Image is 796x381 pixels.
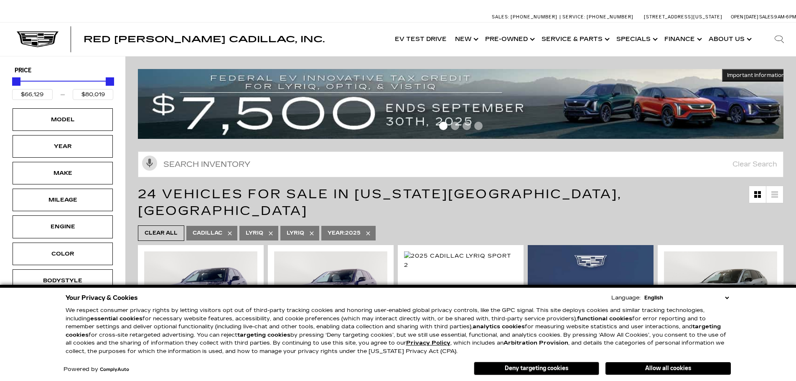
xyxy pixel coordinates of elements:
[559,15,636,19] a: Service: [PHONE_NUMBER]
[406,340,450,346] a: Privacy Policy
[664,251,777,336] img: 2025 Cadillac LYRIQ Sport 2
[451,23,481,56] a: New
[13,189,113,211] div: MileageMileage
[42,115,84,124] div: Model
[274,251,387,336] img: 2025 Cadillac LYRIQ Sport 1
[100,367,129,372] a: ComplyAuto
[138,151,783,177] input: Search Inventory
[66,323,721,338] strong: targeting cookies
[138,69,790,139] img: vrp-tax-ending-august-version
[106,77,114,86] div: Maximum Price
[504,340,568,346] strong: Arbitration Provision
[42,222,84,231] div: Engine
[15,67,111,74] h5: Price
[451,122,459,130] span: Go to slide 2
[642,294,731,302] select: Language Select
[237,332,290,338] strong: targeting cookies
[328,230,345,236] span: Year :
[612,23,660,56] a: Specials
[611,295,641,301] div: Language:
[246,228,263,238] span: Lyriq
[12,77,20,86] div: Minimum Price
[84,35,325,43] a: Red [PERSON_NAME] Cadillac, Inc.
[13,162,113,184] div: MakeMake
[13,243,113,265] div: ColorColor
[84,34,325,44] span: Red [PERSON_NAME] Cadillac, Inc.
[42,249,84,258] div: Color
[587,14,633,20] span: [PHONE_NUMBER]
[13,269,113,292] div: BodystyleBodystyle
[492,15,559,19] a: Sales: [PHONE_NUMBER]
[439,122,448,130] span: Go to slide 1
[660,23,704,56] a: Finance
[328,228,361,238] span: 2025
[731,14,758,20] span: Open [DATE]
[463,122,471,130] span: Go to slide 3
[42,169,84,178] div: Make
[73,89,113,100] input: Maximum
[537,23,612,56] a: Service & Parts
[474,362,599,375] button: Deny targeting cookies
[577,315,632,322] strong: functional cookies
[42,195,84,205] div: Mileage
[193,228,222,238] span: Cadillac
[42,142,84,151] div: Year
[774,14,796,20] span: 9 AM-6 PM
[759,14,774,20] span: Sales:
[605,362,731,375] button: Allow all cookies
[17,31,58,47] img: Cadillac Dark Logo with Cadillac White Text
[42,276,84,285] div: Bodystyle
[727,72,785,79] span: Important Information
[145,228,178,238] span: Clear All
[511,14,557,20] span: [PHONE_NUMBER]
[722,69,790,82] button: Important Information
[474,122,483,130] span: Go to slide 4
[13,135,113,158] div: YearYear
[473,323,525,330] strong: analytics cookies
[12,89,53,100] input: Minimum
[66,292,138,304] span: Your Privacy & Cookies
[404,251,517,270] img: 2025 Cadillac LYRIQ Sport 2
[142,156,157,171] svg: Click to toggle on voice search
[481,23,537,56] a: Pre-Owned
[64,367,129,372] div: Powered by
[562,14,585,20] span: Service:
[644,14,722,20] a: [STREET_ADDRESS][US_STATE]
[90,315,142,322] strong: essential cookies
[391,23,451,56] a: EV Test Drive
[12,74,113,100] div: Price
[704,23,754,56] a: About Us
[13,215,113,238] div: EngineEngine
[492,14,509,20] span: Sales:
[66,307,731,355] p: We respect consumer privacy rights by letting visitors opt out of third-party tracking cookies an...
[138,187,622,218] span: 24 Vehicles for Sale in [US_STATE][GEOGRAPHIC_DATA], [GEOGRAPHIC_DATA]
[287,228,304,238] span: LYRIQ
[13,108,113,131] div: ModelModel
[144,251,257,336] img: 2025 Cadillac LYRIQ Sport 1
